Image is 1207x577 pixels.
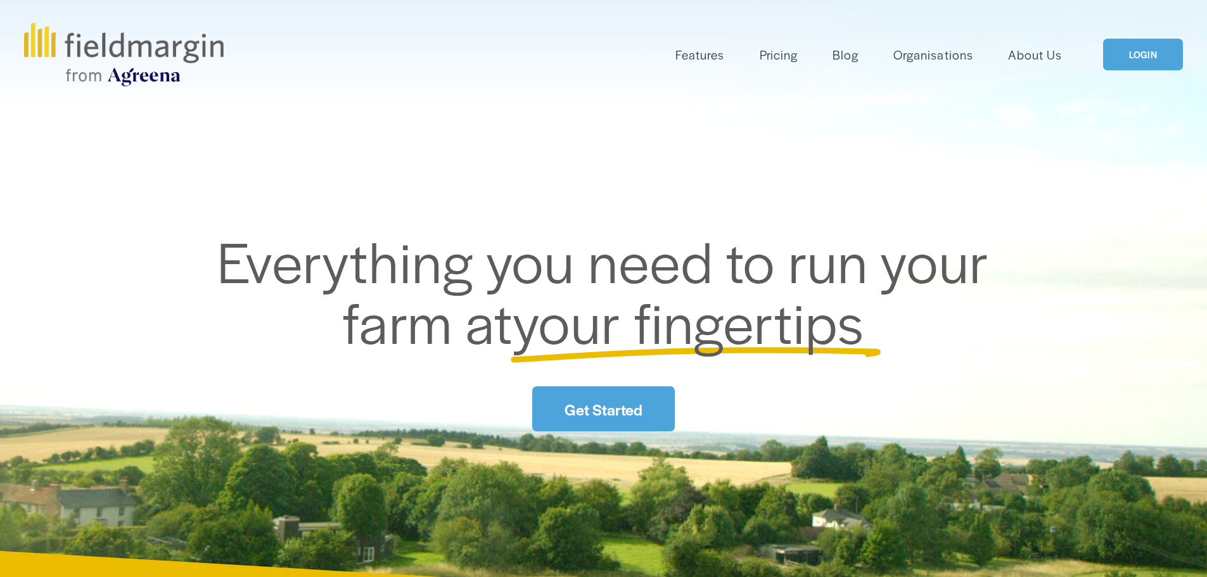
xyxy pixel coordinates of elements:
[675,46,724,64] span: Features
[760,44,798,65] a: Pricing
[893,44,973,65] a: Organisations
[513,281,864,360] span: your fingertips
[1103,39,1183,71] a: LOGIN
[675,44,724,65] a: folder dropdown
[24,23,223,86] img: fieldmargin.com
[532,386,674,431] a: Get Started
[1008,44,1062,65] a: About Us
[833,44,859,65] a: Blog
[217,220,1002,360] span: Everything you need to run your farm at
